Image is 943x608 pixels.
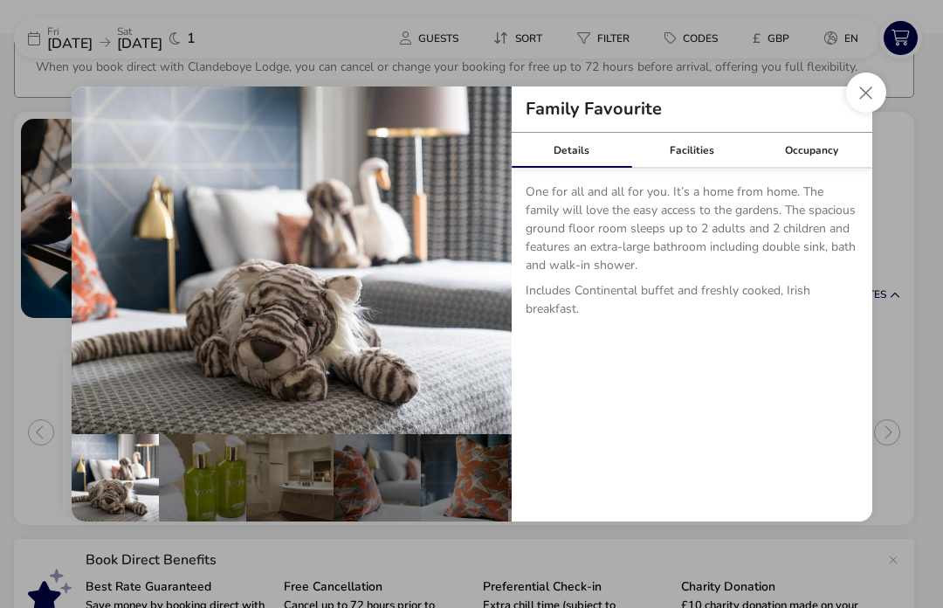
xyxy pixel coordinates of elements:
[72,86,512,434] img: 8a72083e188a9e677f8329517ed1b02b8fc4843cfca6cf4a87e53ac4c113ece7
[512,133,632,168] div: Details
[526,183,858,281] p: One for all and all for you. It’s a home from home. The family will love the easy access to the g...
[72,86,872,522] div: details
[512,100,676,118] h2: Family Favourite
[526,281,858,325] p: Includes Continental buffet and freshly cooked, Irish breakfast.
[631,133,752,168] div: Facilities
[752,133,872,168] div: Occupancy
[846,73,886,113] button: Close dialog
